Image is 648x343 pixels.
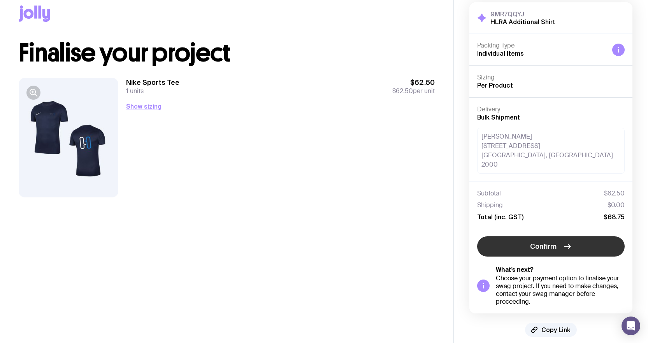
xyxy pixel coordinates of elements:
[496,266,625,274] h5: What’s next?
[604,213,625,221] span: $68.75
[530,242,557,251] span: Confirm
[477,213,523,221] span: Total (inc. GST)
[477,82,513,89] span: Per Product
[477,42,606,49] h4: Packing Type
[490,18,555,26] h2: HLRA Additional Shirt
[525,323,577,337] button: Copy Link
[477,50,524,57] span: Individual Items
[477,74,625,81] h4: Sizing
[622,317,640,335] div: Open Intercom Messenger
[477,236,625,257] button: Confirm
[496,274,625,306] div: Choose your payment option to finalise your swag project. If you need to make changes, contact yo...
[477,128,625,174] div: [PERSON_NAME] [STREET_ADDRESS] [GEOGRAPHIC_DATA], [GEOGRAPHIC_DATA] 2000
[392,87,413,95] span: $62.50
[541,326,571,334] span: Copy Link
[126,78,179,87] h3: Nike Sports Tee
[490,10,555,18] h3: 9MR7QQYJ
[477,114,520,121] span: Bulk Shipment
[126,102,162,111] button: Show sizing
[608,201,625,209] span: $0.00
[477,106,625,113] h4: Delivery
[126,87,144,95] span: 1 units
[477,190,501,197] span: Subtotal
[477,201,503,209] span: Shipping
[604,190,625,197] span: $62.50
[392,87,435,95] span: per unit
[392,78,435,87] span: $62.50
[19,40,435,65] h1: Finalise your project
